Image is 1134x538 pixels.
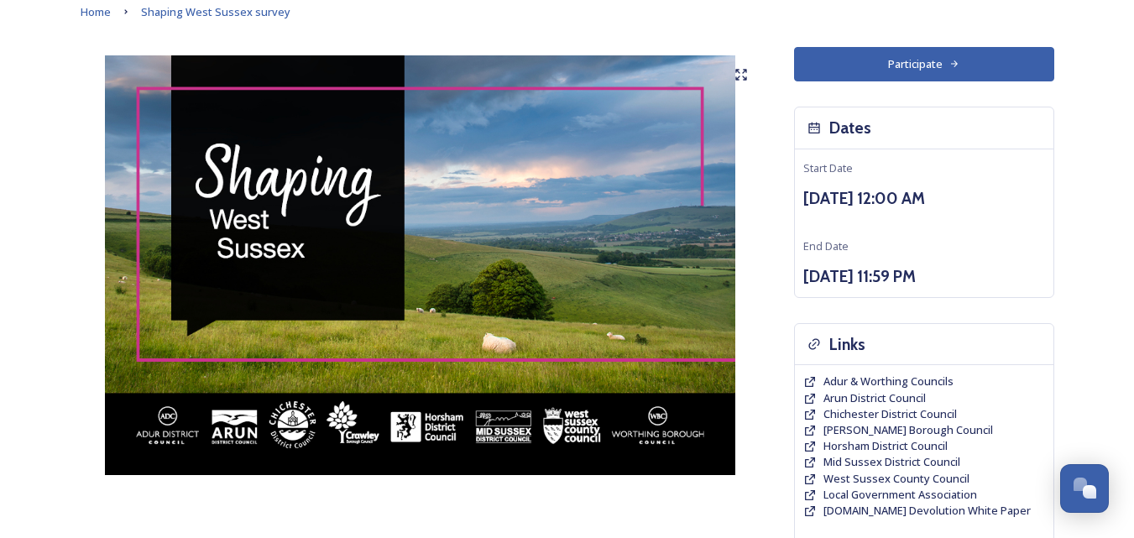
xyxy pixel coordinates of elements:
a: [DOMAIN_NAME] Devolution White Paper [823,503,1031,519]
a: Horsham District Council [823,438,948,454]
button: Participate [794,47,1054,81]
a: Shaping West Sussex survey [141,2,290,22]
span: Shaping West Sussex survey [141,4,290,19]
a: Chichester District Council [823,406,957,422]
h3: Dates [829,116,871,140]
h3: [DATE] 11:59 PM [803,264,1045,289]
a: Mid Sussex District Council [823,454,960,470]
span: West Sussex County Council [823,471,969,486]
h3: Links [829,332,865,357]
a: Home [81,2,111,22]
span: Home [81,4,111,19]
span: Mid Sussex District Council [823,454,960,469]
h3: [DATE] 12:00 AM [803,186,1045,211]
a: Arun District Council [823,390,926,406]
span: Start Date [803,160,853,175]
span: Horsham District Council [823,438,948,453]
a: Adur & Worthing Councils [823,373,954,389]
span: End Date [803,238,849,253]
span: Adur & Worthing Councils [823,373,954,389]
a: West Sussex County Council [823,471,969,487]
a: Local Government Association [823,487,977,503]
span: [DOMAIN_NAME] Devolution White Paper [823,503,1031,518]
button: Open Chat [1060,464,1109,513]
a: [PERSON_NAME] Borough Council [823,422,993,438]
span: Local Government Association [823,487,977,502]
